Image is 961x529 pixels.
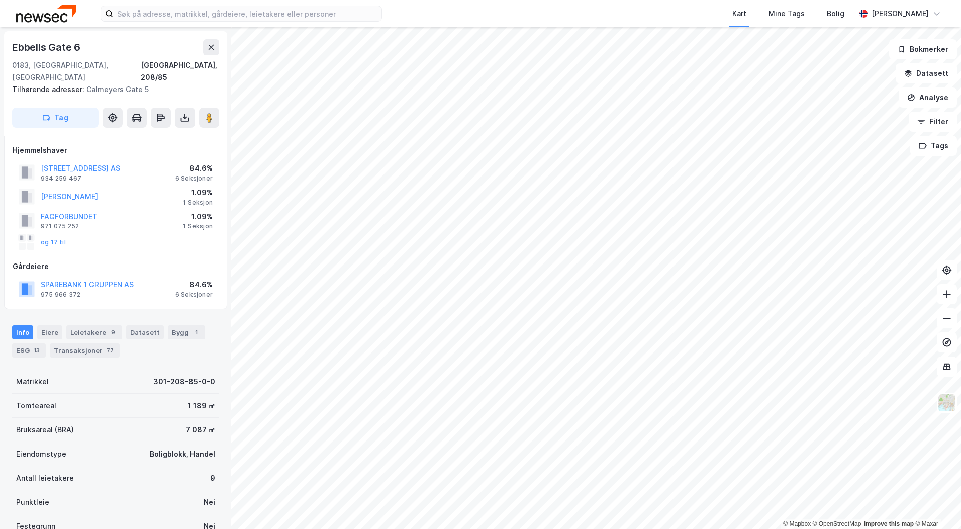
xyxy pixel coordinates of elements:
[864,520,914,527] a: Improve this map
[827,8,844,20] div: Bolig
[183,199,213,207] div: 1 Seksjon
[889,39,957,59] button: Bokmerker
[183,211,213,223] div: 1.09%
[910,136,957,156] button: Tags
[813,520,861,527] a: OpenStreetMap
[16,424,74,436] div: Bruksareal (BRA)
[12,39,82,55] div: Ebbells Gate 6
[153,376,215,388] div: 301-208-85-0-0
[12,108,99,128] button: Tag
[909,112,957,132] button: Filter
[113,6,381,21] input: Søk på adresse, matrikkel, gårdeiere, leietakere eller personer
[141,59,219,83] div: [GEOGRAPHIC_DATA], 208/85
[732,8,746,20] div: Kart
[13,260,219,273] div: Gårdeiere
[183,222,213,230] div: 1 Seksjon
[896,63,957,83] button: Datasett
[105,345,116,356] div: 77
[937,393,956,412] img: Z
[126,325,164,339] div: Datasett
[108,327,118,337] div: 9
[175,174,213,183] div: 6 Seksjoner
[175,162,213,174] div: 84.6%
[168,325,205,339] div: Bygg
[12,85,86,94] span: Tilhørende adresser:
[16,496,49,508] div: Punktleie
[204,496,215,508] div: Nei
[50,343,120,358] div: Transaksjoner
[13,144,219,156] div: Hjemmelshaver
[175,291,213,299] div: 6 Seksjoner
[188,400,215,412] div: 1 189 ㎡
[12,83,211,96] div: Calmeyers Gate 5
[186,424,215,436] div: 7 087 ㎡
[16,448,66,460] div: Eiendomstype
[16,400,56,412] div: Tomteareal
[12,59,141,83] div: 0183, [GEOGRAPHIC_DATA], [GEOGRAPHIC_DATA]
[911,481,961,529] iframe: Chat Widget
[899,87,957,108] button: Analyse
[16,472,74,484] div: Antall leietakere
[41,174,81,183] div: 934 259 467
[66,325,122,339] div: Leietakere
[911,481,961,529] div: Kontrollprogram for chat
[210,472,215,484] div: 9
[16,376,49,388] div: Matrikkel
[12,325,33,339] div: Info
[37,325,62,339] div: Eiere
[41,222,79,230] div: 971 075 252
[41,291,80,299] div: 975 966 372
[150,448,215,460] div: Boligblokk, Handel
[768,8,805,20] div: Mine Tags
[32,345,42,356] div: 13
[175,279,213,291] div: 84.6%
[783,520,811,527] a: Mapbox
[872,8,929,20] div: [PERSON_NAME]
[183,187,213,199] div: 1.09%
[12,343,46,358] div: ESG
[191,327,201,337] div: 1
[16,5,76,22] img: newsec-logo.f6e21ccffca1b3a03d2d.png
